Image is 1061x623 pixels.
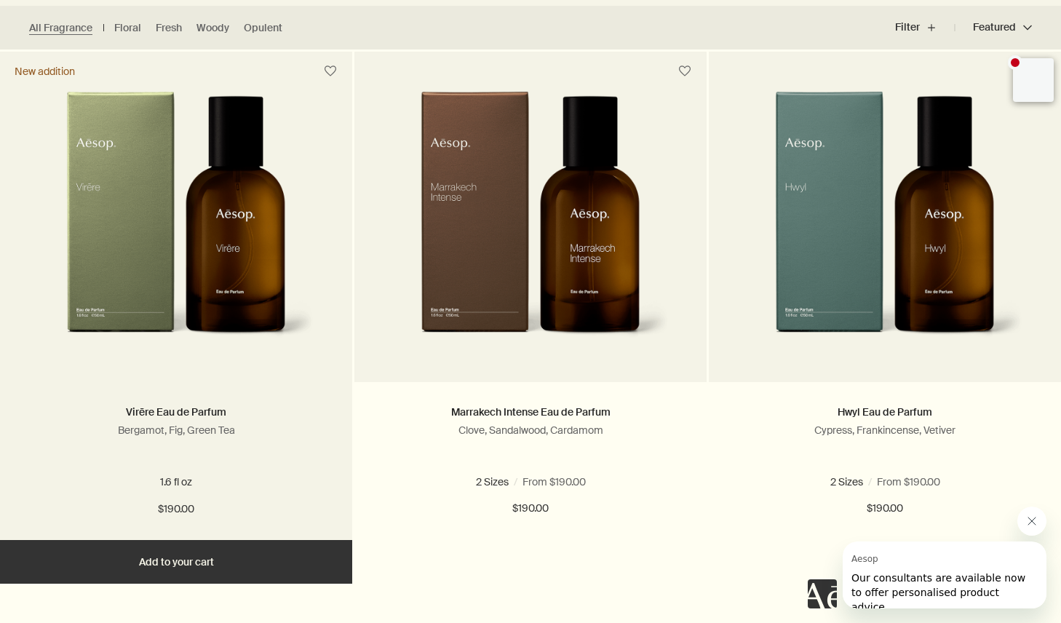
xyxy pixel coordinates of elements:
p: Bergamot, Fig, Green Tea [22,424,330,437]
button: Save to cabinet [672,592,698,619]
span: $190.00 [158,501,194,518]
iframe: Message from Aesop [843,541,1046,608]
button: Featured [955,10,1032,45]
a: Opulent [244,21,282,35]
button: Save to cabinet [317,58,343,84]
a: Fresh [156,21,182,35]
a: Marrakech Intense Eau de Parfum [451,405,611,418]
span: 3.3 fl oz [548,475,589,488]
iframe: Close message from Aesop [1017,507,1046,536]
span: $190.00 [867,500,903,517]
a: Woody [196,21,229,35]
button: Save to cabinet [317,592,343,619]
a: Hwyl Eau de Parfum in amber glass bottle with outer carton [709,91,1061,382]
a: All Fragrance [29,21,92,35]
span: 1.6 fl oz [835,475,875,488]
button: Filter [895,10,955,45]
button: Save to cabinet [672,58,698,84]
p: Cypress, Frankincense, Vetiver [731,424,1039,437]
span: Our consultants are available now to offer personalised product advice. [9,31,183,71]
a: Virēre Eau de Parfum [126,405,226,418]
p: Clove, Sandalwood, Cardamom [376,424,685,437]
span: 3.3 fl oz [902,475,944,488]
a: Floral [114,21,141,35]
img: Hwyl Eau de Parfum in amber glass bottle with outer carton [747,91,1022,360]
a: Marrakech Intense Eau de Parfum in amber glass bottle with outer carton [354,91,707,382]
iframe: no content [808,579,837,608]
img: An amber glass bottle of Virēre Eau de Parfum alongside green carton packaging. [38,91,314,360]
span: 1.6 fl oz [481,475,520,488]
a: Hwyl Eau de Parfum [838,405,932,418]
img: Marrakech Intense Eau de Parfum in amber glass bottle with outer carton [392,91,668,360]
div: Aesop says "Our consultants are available now to offer personalised product advice.". Open messag... [808,507,1046,608]
span: $190.00 [512,500,549,517]
div: New addition [15,65,75,78]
